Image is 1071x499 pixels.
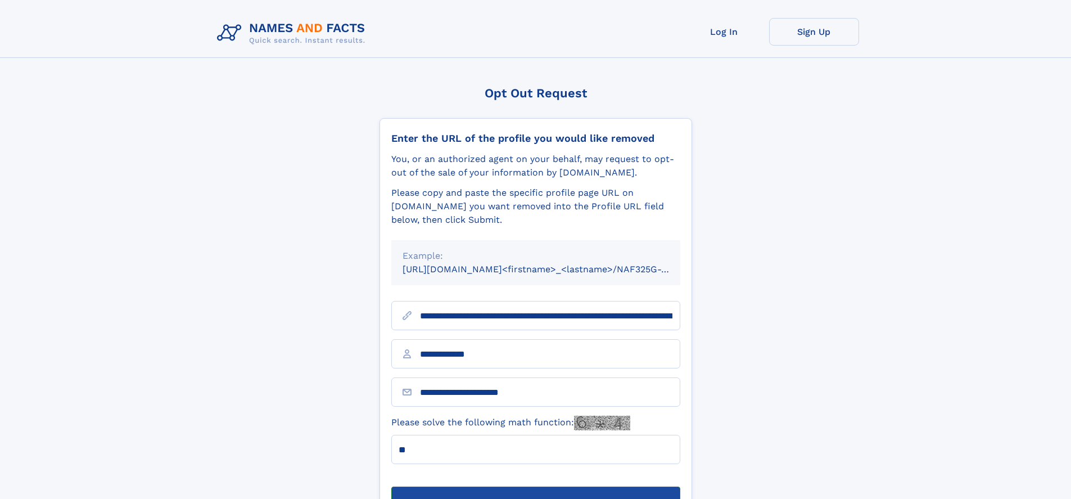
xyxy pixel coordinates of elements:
div: Please copy and paste the specific profile page URL on [DOMAIN_NAME] you want removed into the Pr... [391,186,680,227]
div: You, or an authorized agent on your behalf, may request to opt-out of the sale of your informatio... [391,152,680,179]
img: Logo Names and Facts [213,18,374,48]
a: Sign Up [769,18,859,46]
div: Enter the URL of the profile you would like removed [391,132,680,145]
small: [URL][DOMAIN_NAME]<firstname>_<lastname>/NAF325G-xxxxxxxx [403,264,702,275]
label: Please solve the following math function: [391,416,630,430]
div: Example: [403,249,669,263]
div: Opt Out Request [379,86,692,100]
a: Log In [679,18,769,46]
